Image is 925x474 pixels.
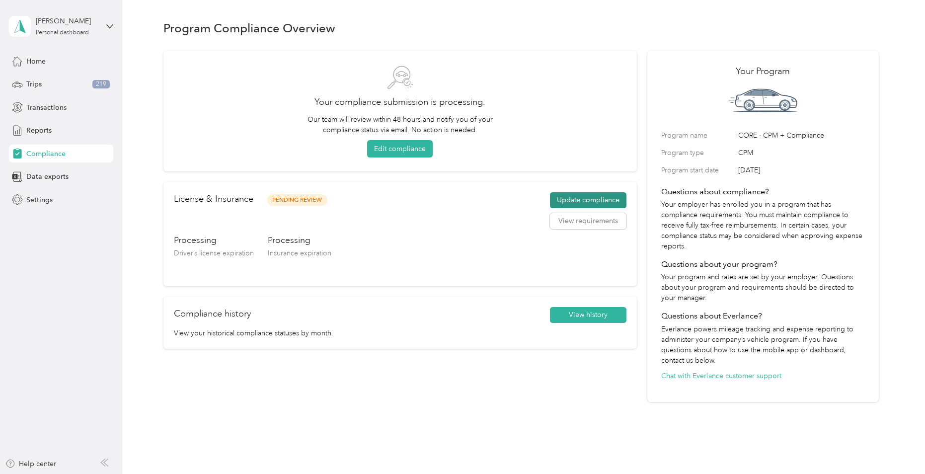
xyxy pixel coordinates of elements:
label: Program start date [661,165,735,175]
label: Program name [661,130,735,141]
span: Pending Review [267,194,327,206]
h2: Your compliance submission is processing. [177,95,623,109]
button: Help center [5,459,56,469]
h2: Your Program [661,65,865,78]
h4: Questions about your program? [661,258,865,270]
span: Data exports [26,171,69,182]
span: Driver’s license expiration [174,249,254,257]
span: Reports [26,125,52,136]
span: CORE - CPM + Compliance [738,130,865,141]
h1: Program Compliance Overview [163,23,335,33]
button: Update compliance [550,192,626,208]
span: [DATE] [738,165,865,175]
label: Program type [661,148,735,158]
button: View history [550,307,626,323]
h4: Questions about compliance? [661,186,865,198]
div: Personal dashboard [36,30,89,36]
p: View your historical compliance statuses by month. [174,328,626,338]
span: Home [26,56,46,67]
h4: Questions about Everlance? [661,310,865,322]
h2: Compliance history [174,307,251,320]
h3: Processing [268,234,331,246]
button: View requirements [550,213,626,229]
span: Transactions [26,102,67,113]
span: CPM [738,148,865,158]
span: Compliance [26,149,66,159]
p: Our team will review within 48 hours and notify you of your compliance status via email. No actio... [303,114,497,135]
span: 219 [92,80,110,89]
span: Trips [26,79,42,89]
h2: License & Insurance [174,192,253,206]
button: Chat with Everlance customer support [661,371,781,381]
iframe: Everlance-gr Chat Button Frame [869,418,925,474]
button: Edit compliance [367,140,433,158]
span: Settings [26,195,53,205]
p: Everlance powers mileage tracking and expense reporting to administer your company’s vehicle prog... [661,324,865,366]
h3: Processing [174,234,254,246]
span: Insurance expiration [268,249,331,257]
p: Your program and rates are set by your employer. Questions about your program and requirements sh... [661,272,865,303]
div: [PERSON_NAME] [36,16,98,26]
p: Your employer has enrolled you in a program that has compliance requirements. You must maintain c... [661,199,865,251]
